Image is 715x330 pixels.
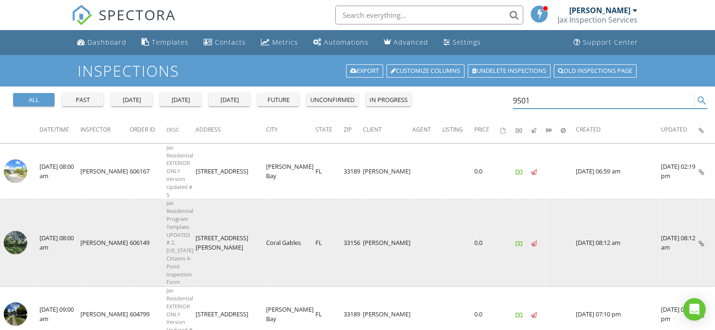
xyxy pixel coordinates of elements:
[87,38,126,47] div: Dashboard
[166,144,193,198] span: Jax Residential EXTERIOR ONLY Version Updated # 5
[130,126,155,134] span: Order ID
[474,126,489,134] span: Price
[363,199,412,287] td: [PERSON_NAME]
[699,117,715,143] th: Inspection Details: Not sorted.
[363,143,412,199] td: [PERSON_NAME]
[39,117,80,143] th: Date/Time: Not sorted.
[583,38,638,47] div: Support Center
[546,117,561,143] th: Submitted: Not sorted.
[39,199,80,287] td: [DATE] 08:00 am
[576,143,661,199] td: [DATE] 06:59 am
[160,93,201,106] button: [DATE]
[266,117,315,143] th: City: Not sorted.
[80,126,110,134] span: Inspector
[576,199,661,287] td: [DATE] 08:12 am
[344,143,363,199] td: 33189
[266,143,315,199] td: [PERSON_NAME] Bay
[257,34,302,51] a: Metrics
[99,5,176,24] span: SPECTORA
[324,38,369,47] div: Automations
[474,199,501,287] td: 0.0
[442,117,474,143] th: Listing: Not sorted.
[412,126,431,134] span: Agent
[380,34,432,51] a: Advanced
[80,199,130,287] td: [PERSON_NAME]
[661,143,699,199] td: [DATE] 02:19 pm
[39,126,69,134] span: Date/Time
[138,34,192,51] a: Templates
[209,93,250,106] button: [DATE]
[696,95,707,106] i: search
[363,126,382,134] span: Client
[196,199,266,287] td: [STREET_ADDRESS][PERSON_NAME]
[576,126,601,134] span: Created
[369,95,408,105] div: in progress
[335,6,523,24] input: Search everything...
[501,117,516,143] th: Agreements signed: Not sorted.
[130,117,166,143] th: Order ID: Not sorted.
[309,34,372,51] a: Automations (Basic)
[71,13,176,32] a: SPECTORA
[474,143,501,199] td: 0.0
[554,64,636,78] a: Old inspections page
[71,5,92,25] img: The Best Home Inspection Software - Spectora
[66,95,100,105] div: past
[516,117,531,143] th: Paid: Not sorted.
[152,38,189,47] div: Templates
[344,117,363,143] th: Zip: Not sorted.
[531,117,546,143] th: Published: Not sorted.
[393,38,428,47] div: Advanced
[78,63,637,79] h1: Inspections
[17,95,51,105] div: all
[386,64,464,78] a: Customize Columns
[111,93,152,106] button: [DATE]
[569,6,630,15] div: [PERSON_NAME]
[13,93,55,106] button: all
[315,143,344,199] td: FL
[166,126,179,133] span: Desc
[196,126,221,134] span: Address
[315,199,344,287] td: FL
[366,93,411,106] button: in progress
[442,126,463,134] span: Listing
[453,38,481,47] div: Settings
[306,93,358,106] button: unconfirmed
[4,231,27,254] img: streetview
[80,117,130,143] th: Inspector: Not sorted.
[412,117,442,143] th: Agent: Not sorted.
[315,126,332,134] span: State
[661,126,687,134] span: Updated
[73,34,130,51] a: Dashboard
[212,95,246,105] div: [DATE]
[266,199,315,287] td: Coral Gables
[4,302,27,326] img: image_processing20240909871qae70x.jpeg
[315,117,344,143] th: State: Not sorted.
[661,199,699,287] td: [DATE] 08:12 am
[344,199,363,287] td: 33156
[166,199,194,285] span: Jax Residential Program Template UPDATED # 2, [US_STATE] Citizens 4-Point Inspection Form
[346,64,383,78] a: Export
[570,34,642,51] a: Support Center
[258,93,299,106] button: future
[468,64,550,78] a: Undelete inspections
[115,95,149,105] div: [DATE]
[310,95,354,105] div: unconfirmed
[196,143,266,199] td: [STREET_ADDRESS]
[130,199,166,287] td: 606149
[558,15,637,24] div: Jax Inspection Services
[4,159,27,183] img: streetview
[266,126,278,134] span: City
[130,143,166,199] td: 606167
[561,117,576,143] th: Canceled: Not sorted.
[576,117,661,143] th: Created: Not sorted.
[200,34,250,51] a: Contacts
[513,93,695,109] input: Search
[363,117,412,143] th: Client: Not sorted.
[272,38,298,47] div: Metrics
[440,34,485,51] a: Settings
[80,143,130,199] td: [PERSON_NAME]
[474,117,501,143] th: Price: Not sorted.
[62,93,103,106] button: past
[344,126,352,134] span: Zip
[164,95,197,105] div: [DATE]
